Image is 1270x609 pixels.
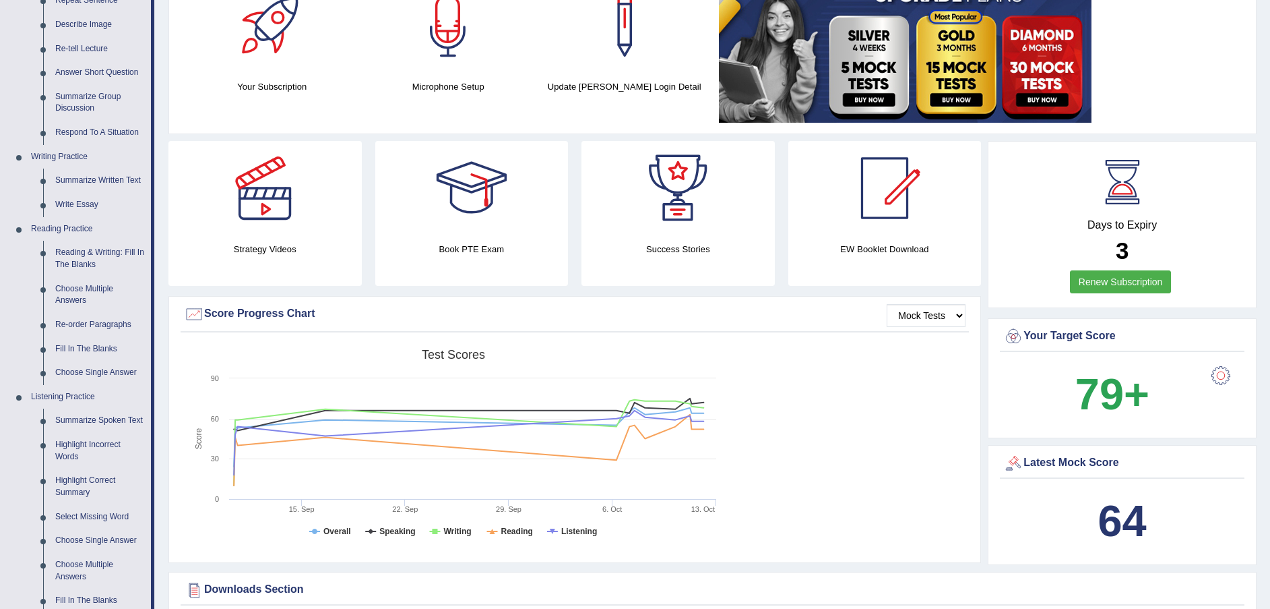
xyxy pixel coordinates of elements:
text: 60 [211,415,219,423]
a: Choose Multiple Answers [49,553,151,589]
div: Latest Mock Score [1003,453,1241,473]
h4: Update [PERSON_NAME] Login Detail [543,80,705,94]
a: Choose Multiple Answers [49,277,151,313]
a: Renew Subscription [1070,270,1172,293]
h4: EW Booklet Download [788,242,982,256]
b: 79+ [1075,370,1149,419]
h4: Your Subscription [191,80,353,94]
div: Your Target Score [1003,326,1241,347]
a: Reading Practice [25,217,151,241]
b: 64 [1098,496,1146,546]
a: Listening Practice [25,385,151,409]
h4: Days to Expiry [1003,219,1241,231]
a: Re-order Paragraphs [49,313,151,337]
tspan: Speaking [379,527,415,536]
h4: Success Stories [581,242,775,256]
a: Describe Image [49,13,151,37]
a: Write Essay [49,193,151,217]
tspan: 22. Sep [392,505,418,513]
text: 0 [215,495,219,503]
tspan: Overall [323,527,351,536]
tspan: Listening [561,527,597,536]
tspan: Test scores [422,348,485,361]
tspan: 6. Oct [602,505,622,513]
a: Re-tell Lecture [49,37,151,61]
h4: Strategy Videos [168,242,362,256]
a: Answer Short Question [49,61,151,85]
a: Select Missing Word [49,505,151,529]
a: Reading & Writing: Fill In The Blanks [49,241,151,277]
a: Respond To A Situation [49,121,151,145]
tspan: Reading [501,527,533,536]
a: Summarize Written Text [49,169,151,193]
h4: Microphone Setup [367,80,529,94]
a: Writing Practice [25,145,151,169]
a: Highlight Correct Summary [49,469,151,504]
a: Highlight Incorrect Words [49,433,151,469]
tspan: Score [194,428,203,450]
a: Summarize Group Discussion [49,85,151,121]
tspan: Writing [443,527,471,536]
a: Summarize Spoken Text [49,409,151,433]
h4: Book PTE Exam [375,242,569,256]
b: 3 [1116,237,1129,264]
tspan: 13. Oct [691,505,715,513]
tspan: 15. Sep [289,505,315,513]
div: Score Progress Chart [184,304,965,324]
a: Choose Single Answer [49,361,151,385]
text: 30 [211,455,219,463]
tspan: 29. Sep [496,505,521,513]
div: Downloads Section [184,580,1241,600]
a: Choose Single Answer [49,529,151,553]
a: Fill In The Blanks [49,337,151,361]
text: 90 [211,374,219,382]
